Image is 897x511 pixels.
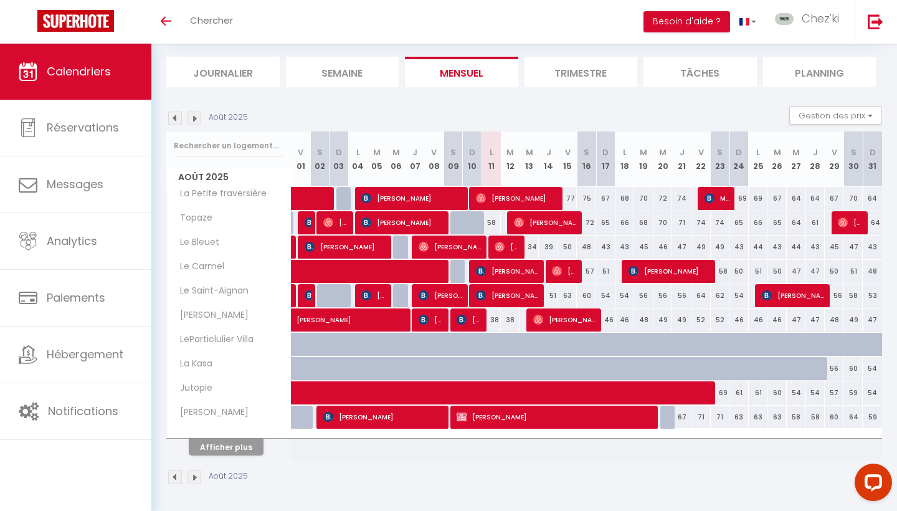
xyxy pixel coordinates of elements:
[691,406,711,429] div: 71
[356,146,360,158] abbr: L
[868,14,883,29] img: logout
[787,406,806,429] div: 58
[806,211,825,234] div: 61
[767,406,787,429] div: 63
[672,236,691,259] div: 47
[584,146,589,158] abbr: S
[762,284,826,307] span: [PERSON_NAME]
[767,308,787,332] div: 46
[863,406,882,429] div: 59
[558,236,577,259] div: 50
[615,131,635,187] th: 18
[691,236,711,259] div: 49
[672,284,691,307] div: 56
[596,211,615,234] div: 65
[305,211,311,234] span: [PERSON_NAME]
[749,406,768,429] div: 63
[806,236,825,259] div: 43
[870,146,876,158] abbr: D
[825,260,844,283] div: 50
[749,236,768,259] div: 44
[577,187,596,210] div: 75
[169,357,216,371] span: La Kasa
[386,131,406,187] th: 06
[729,284,749,307] div: 54
[787,187,806,210] div: 64
[838,211,863,234] span: [PERSON_NAME]
[787,308,806,332] div: 47
[691,308,711,332] div: 52
[539,236,558,259] div: 39
[844,260,863,283] div: 51
[368,131,387,187] th: 05
[749,260,768,283] div: 51
[539,284,558,307] div: 51
[602,146,609,158] abbr: D
[863,308,882,332] div: 47
[596,260,615,283] div: 51
[767,211,787,234] div: 65
[756,146,760,158] abbr: L
[825,308,844,332] div: 48
[558,131,577,187] th: 15
[457,308,482,332] span: [PERSON_NAME]
[825,187,844,210] div: 67
[711,211,730,234] div: 74
[845,459,897,511] iframe: LiveChat chat widget
[209,470,248,482] p: Août 2025
[844,406,863,429] div: 64
[336,146,342,158] abbr: D
[425,131,444,187] th: 08
[792,146,800,158] abbr: M
[653,131,673,187] th: 20
[501,131,520,187] th: 12
[729,187,749,210] div: 69
[169,308,252,322] span: [PERSON_NAME]
[698,146,704,158] abbr: V
[361,211,445,234] span: [PERSON_NAME]
[825,236,844,259] div: 45
[767,260,787,283] div: 50
[169,236,222,249] span: Le Bleuet
[482,131,501,187] th: 11
[615,308,635,332] div: 46
[749,308,768,332] div: 46
[749,187,768,210] div: 69
[736,146,742,158] abbr: D
[711,406,730,429] div: 71
[775,13,794,25] img: ...
[514,211,578,234] span: [PERSON_NAME]
[640,146,647,158] abbr: M
[48,403,118,419] span: Notifications
[863,131,882,187] th: 31
[629,259,712,283] span: [PERSON_NAME]
[305,284,311,307] span: [PERSON_NAME]
[711,236,730,259] div: 49
[596,131,615,187] th: 17
[729,406,749,429] div: 63
[501,308,520,332] div: 38
[825,357,844,380] div: 56
[47,290,105,305] span: Paiements
[851,146,857,158] abbr: S
[691,131,711,187] th: 22
[431,146,437,158] abbr: V
[863,260,882,283] div: 48
[672,308,691,332] div: 49
[596,308,615,332] div: 46
[361,186,464,210] span: [PERSON_NAME]
[596,236,615,259] div: 43
[767,187,787,210] div: 67
[47,176,103,192] span: Messages
[634,211,653,234] div: 68
[653,308,673,332] div: 49
[749,131,768,187] th: 25
[297,302,468,325] span: [PERSON_NAME]
[863,187,882,210] div: 64
[47,346,123,362] span: Hébergement
[323,211,349,234] span: [PERSON_NAME]
[832,146,837,158] abbr: V
[174,135,284,157] input: Rechercher un logement...
[729,308,749,332] div: 46
[323,405,445,429] span: [PERSON_NAME]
